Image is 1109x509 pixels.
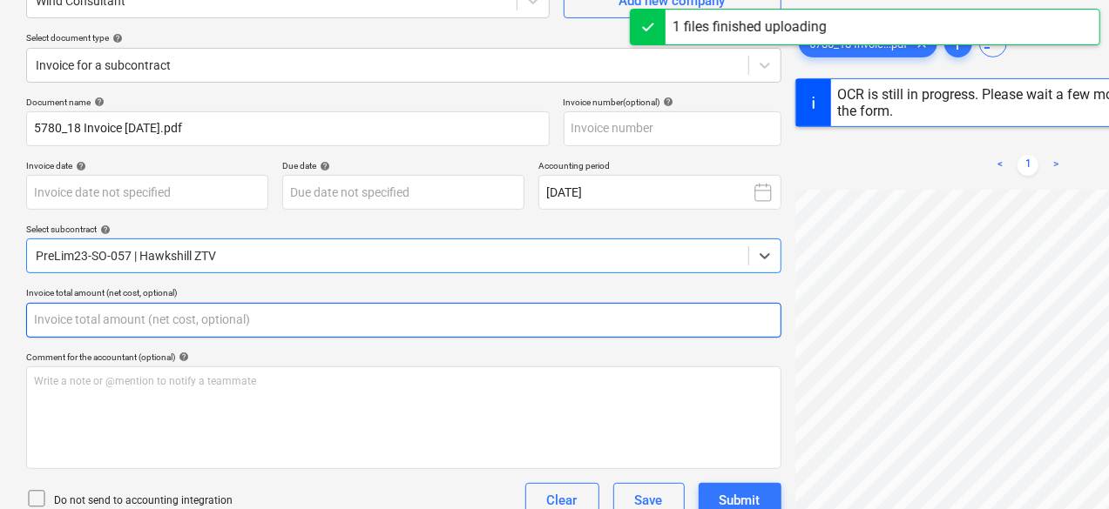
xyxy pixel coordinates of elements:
[54,493,233,508] p: Do not send to accounting integration
[175,352,189,362] span: help
[1045,155,1066,176] a: Next page
[316,161,330,171] span: help
[538,160,781,175] p: Accounting period
[282,160,524,171] div: Due date
[990,155,1011,176] a: Previous page
[26,224,781,235] div: Select subcontract
[26,352,781,363] div: Comment for the accountant (optional)
[26,287,781,302] p: Invoice total amount (net cost, optional)
[1018,155,1038,176] a: Page 1 is your current page
[673,17,827,37] div: 1 files finished uploading
[538,175,781,210] button: [DATE]
[26,303,781,338] input: Invoice total amount (net cost, optional)
[26,97,550,108] div: Document name
[109,33,123,44] span: help
[97,224,111,235] span: help
[26,111,550,146] input: Document name
[72,161,86,171] span: help
[91,97,105,107] span: help
[26,32,781,44] div: Select document type
[282,175,524,210] input: Due date not specified
[660,97,674,107] span: help
[26,175,268,210] input: Invoice date not specified
[1022,425,1109,509] iframe: Chat Widget
[564,97,781,108] div: Invoice number (optional)
[564,111,781,146] input: Invoice number
[26,160,268,171] div: Invoice date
